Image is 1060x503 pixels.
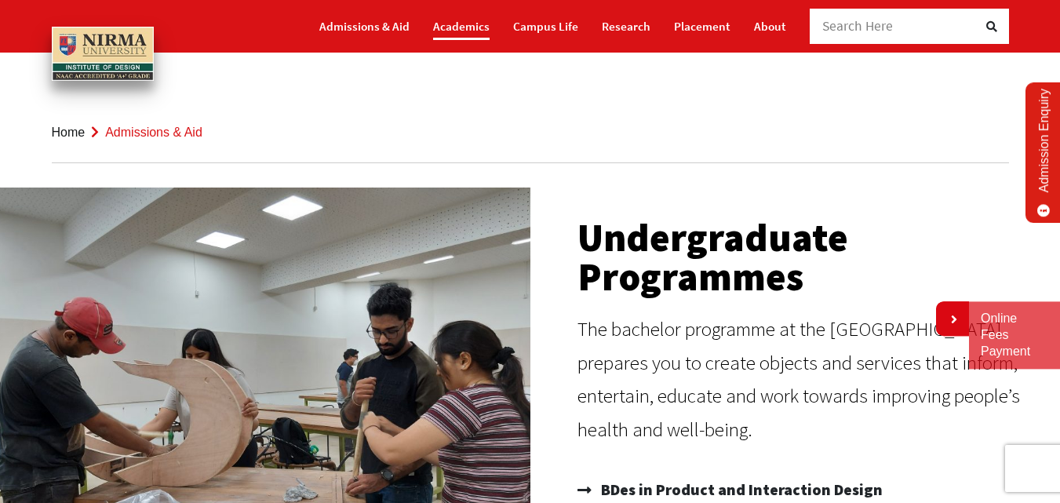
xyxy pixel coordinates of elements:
a: About [754,13,786,40]
p: The bachelor programme at the [GEOGRAPHIC_DATA] prepares you to create objects and services that ... [577,312,1045,446]
a: Placement [674,13,730,40]
a: Campus Life [513,13,578,40]
h2: Undergraduate Programmes [577,218,1045,297]
a: Admissions & Aid [319,13,410,40]
a: Academics [433,13,490,40]
span: Admissions & Aid [105,126,202,139]
a: Home [52,126,86,139]
span: Search Here [822,17,894,35]
img: main_logo [52,27,154,81]
nav: breadcrumb [52,102,1009,163]
a: Online Fees Payment [981,311,1048,359]
a: Research [602,13,650,40]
